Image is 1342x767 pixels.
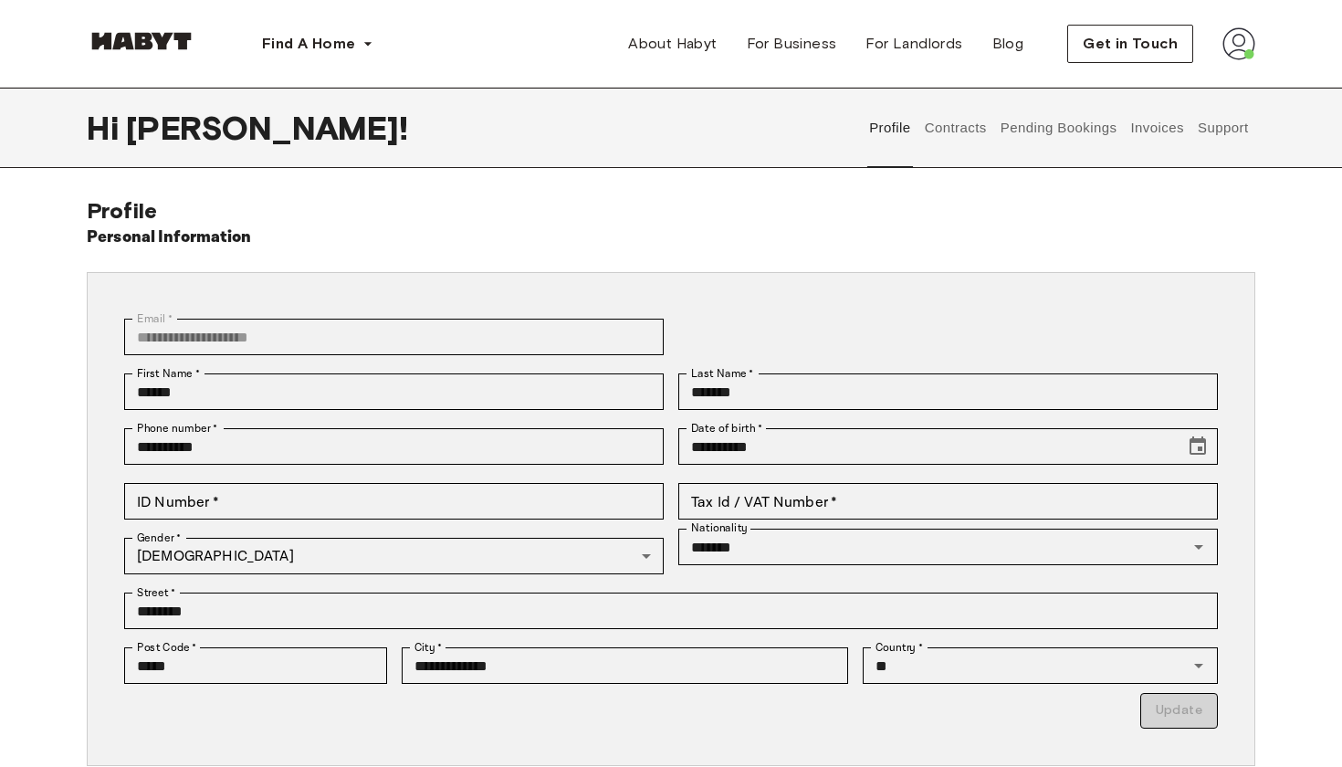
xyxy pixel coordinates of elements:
[137,639,197,656] label: Post Code
[691,420,762,436] label: Date of birth
[691,365,754,382] label: Last Name
[137,420,218,436] label: Phone number
[124,319,664,355] div: You can't change your email address at the moment. Please reach out to customer support in case y...
[992,33,1024,55] span: Blog
[1128,88,1186,168] button: Invoices
[875,639,923,656] label: Country
[747,33,837,55] span: For Business
[87,32,196,50] img: Habyt
[87,109,126,147] span: Hi
[863,88,1255,168] div: user profile tabs
[732,26,852,62] a: For Business
[247,26,388,62] button: Find A Home
[262,33,355,55] span: Find A Home
[87,225,252,250] h6: Personal Information
[137,584,175,601] label: Street
[137,530,181,546] label: Gender
[1195,88,1251,168] button: Support
[124,538,664,574] div: [DEMOGRAPHIC_DATA]
[1083,33,1178,55] span: Get in Touch
[137,365,200,382] label: First Name
[851,26,977,62] a: For Landlords
[1067,25,1193,63] button: Get in Touch
[922,88,989,168] button: Contracts
[867,88,914,168] button: Profile
[1179,428,1216,465] button: Choose date, selected date is Jun 1, 2001
[1222,27,1255,60] img: avatar
[613,26,731,62] a: About Habyt
[137,310,173,327] label: Email
[126,109,408,147] span: [PERSON_NAME] !
[998,88,1119,168] button: Pending Bookings
[1186,653,1211,678] button: Open
[1186,534,1211,560] button: Open
[87,197,157,224] span: Profile
[978,26,1039,62] a: Blog
[865,33,962,55] span: For Landlords
[414,639,443,656] label: City
[691,520,748,536] label: Nationality
[628,33,717,55] span: About Habyt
